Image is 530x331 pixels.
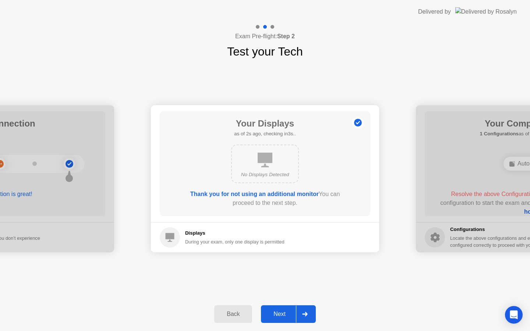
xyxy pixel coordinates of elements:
[181,190,349,207] div: You can proceed to the next step.
[263,311,296,317] div: Next
[185,229,285,237] h5: Displays
[418,7,451,16] div: Delivered by
[277,33,295,39] b: Step 2
[455,7,517,16] img: Delivered by Rosalyn
[214,305,252,323] button: Back
[216,311,250,317] div: Back
[235,32,295,41] h4: Exam Pre-flight:
[261,305,316,323] button: Next
[234,130,296,138] h5: as of 2s ago, checking in3s..
[238,171,292,178] div: No Displays Detected
[185,238,285,245] div: During your exam, only one display is permitted
[190,191,319,197] b: Thank you for not using an additional monitor
[505,306,523,324] div: Open Intercom Messenger
[234,117,296,130] h1: Your Displays
[227,43,303,60] h1: Test your Tech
